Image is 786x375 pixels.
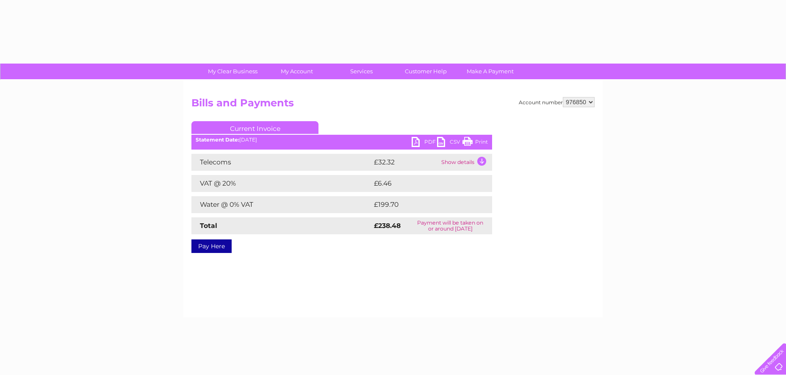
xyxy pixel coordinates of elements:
td: Water @ 0% VAT [191,196,372,213]
td: £32.32 [372,154,439,171]
td: Show details [439,154,492,171]
a: My Clear Business [198,64,268,79]
div: [DATE] [191,137,492,143]
a: Customer Help [391,64,461,79]
td: VAT @ 20% [191,175,372,192]
td: Telecoms [191,154,372,171]
a: Current Invoice [191,121,318,134]
strong: £238.48 [374,222,401,230]
a: PDF [412,137,437,149]
td: £199.70 [372,196,477,213]
strong: Total [200,222,217,230]
a: Make A Payment [455,64,525,79]
b: Statement Date: [196,136,239,143]
div: Account number [519,97,595,107]
a: Print [462,137,488,149]
h2: Bills and Payments [191,97,595,113]
td: £6.46 [372,175,473,192]
a: CSV [437,137,462,149]
a: Pay Here [191,239,232,253]
a: My Account [262,64,332,79]
td: Payment will be taken on or around [DATE] [409,217,492,234]
a: Services [327,64,396,79]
